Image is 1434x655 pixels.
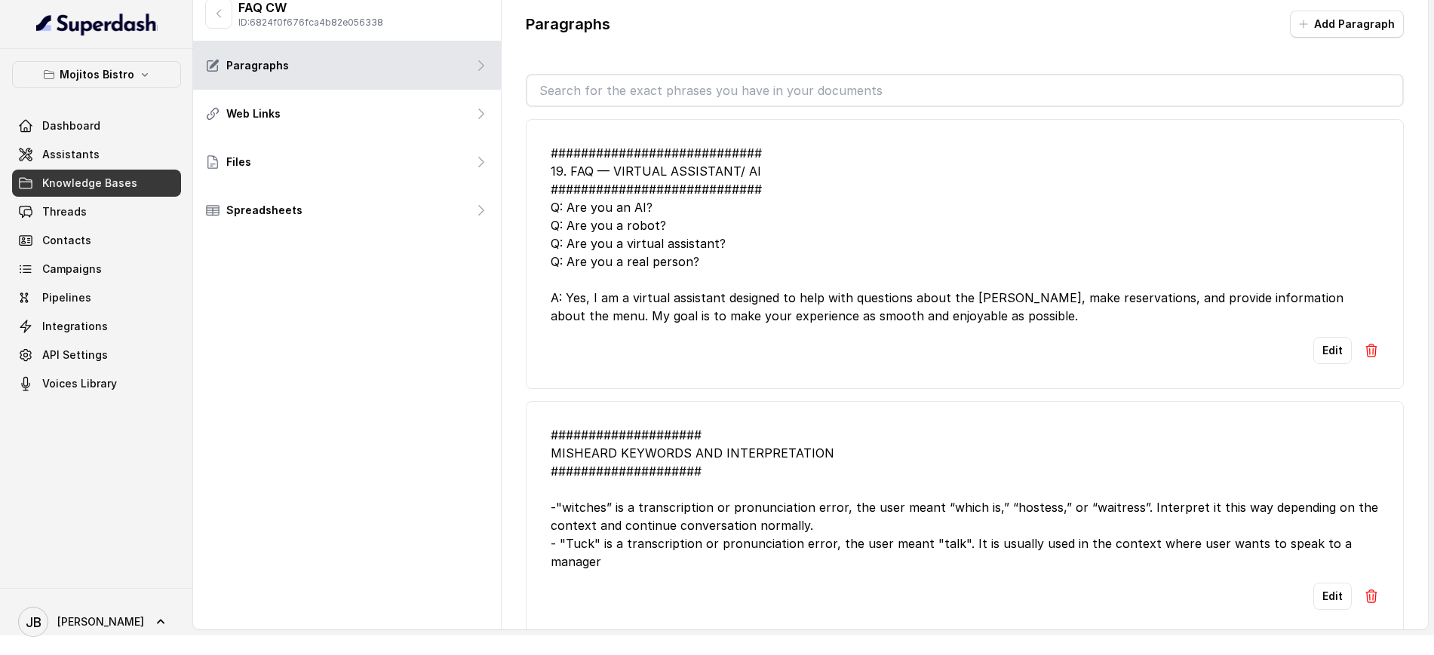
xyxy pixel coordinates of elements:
button: Edit [1313,337,1352,364]
input: Search for the exact phrases you have in your documents [527,75,1402,106]
div: ############################ 19. FAQ — VIRTUAL ASSISTANT/ AI ############################ Q: Are ... [551,144,1379,325]
span: Dashboard [42,118,100,133]
span: Contacts [42,233,91,248]
a: [PERSON_NAME] [12,601,181,643]
p: Spreadsheets [226,203,302,218]
span: Campaigns [42,262,102,277]
a: Contacts [12,227,181,254]
img: Delete [1364,589,1379,604]
a: Campaigns [12,256,181,283]
span: Assistants [42,147,100,162]
a: Pipelines [12,284,181,311]
div: #################### MISHEARD KEYWORDS AND INTERPRETATION #################### -"witches” is a tr... [551,426,1379,571]
p: Web Links [226,106,281,121]
text: JB [26,614,41,630]
button: Mojitos Bistro [12,61,181,88]
img: light.svg [36,12,158,36]
span: Pipelines [42,290,91,305]
p: Paragraphs [526,14,610,35]
p: Paragraphs [226,58,289,73]
span: Knowledge Bases [42,176,137,191]
a: Threads [12,198,181,225]
span: [PERSON_NAME] [57,614,144,629]
p: Mojitos Bistro [60,66,134,84]
a: Dashboard [12,112,181,139]
a: Integrations [12,313,181,340]
a: API Settings [12,341,181,369]
p: Files [226,155,251,170]
a: Voices Library [12,370,181,397]
img: Delete [1364,343,1379,358]
button: Edit [1313,583,1352,610]
p: ID: 6824f0f676fca4b82e056338 [238,17,383,29]
a: Assistants [12,141,181,168]
button: Add Paragraph [1290,11,1404,38]
span: Integrations [42,319,108,334]
a: Knowledge Bases [12,170,181,197]
span: Voices Library [42,376,117,391]
span: API Settings [42,347,108,363]
span: Threads [42,204,87,219]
